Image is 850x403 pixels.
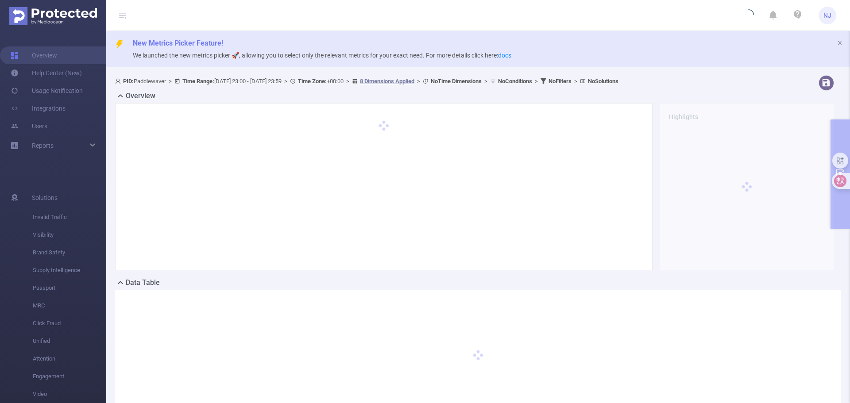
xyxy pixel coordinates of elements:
b: No Solutions [588,78,618,84]
i: icon: loading [743,9,754,22]
span: > [482,78,490,84]
a: Integrations [11,100,66,117]
h2: Overview [126,91,155,101]
span: > [282,78,290,84]
b: PID: [123,78,134,84]
span: Unified [33,332,106,350]
span: Supply Intelligence [33,261,106,279]
i: icon: user [115,78,123,84]
span: Invalid Traffic [33,208,106,226]
span: New Metrics Picker Feature! [133,39,223,47]
span: Solutions [32,189,58,207]
a: Reports [32,137,54,154]
span: Video [33,385,106,403]
span: Visibility [33,226,106,244]
span: > [414,78,423,84]
span: > [572,78,580,84]
u: 8 Dimensions Applied [360,78,414,84]
a: Overview [11,46,57,64]
span: > [532,78,541,84]
button: icon: close [837,38,843,48]
h2: Data Table [126,277,160,288]
b: No Filters [549,78,572,84]
span: Brand Safety [33,244,106,261]
img: Protected Media [9,7,97,25]
span: NJ [823,7,831,24]
a: Usage Notification [11,82,83,100]
b: Time Range: [182,78,214,84]
span: Click Fraud [33,315,106,332]
a: Help Center (New) [11,64,82,82]
a: Users [11,117,47,135]
span: MRC [33,297,106,315]
span: > [344,78,352,84]
span: Passport [33,279,106,297]
b: Time Zone: [298,78,327,84]
span: We launched the new metrics picker 🚀, allowing you to select only the relevant metrics for your e... [133,52,511,59]
span: > [166,78,174,84]
span: Reports [32,142,54,149]
a: docs [498,52,511,59]
i: icon: close [837,40,843,46]
span: Engagement [33,368,106,385]
span: Attention [33,350,106,368]
b: No Time Dimensions [431,78,482,84]
span: Paddlewaver [DATE] 23:00 - [DATE] 23:59 +00:00 [115,78,618,84]
i: icon: thunderbolt [115,40,124,49]
b: No Conditions [498,78,532,84]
